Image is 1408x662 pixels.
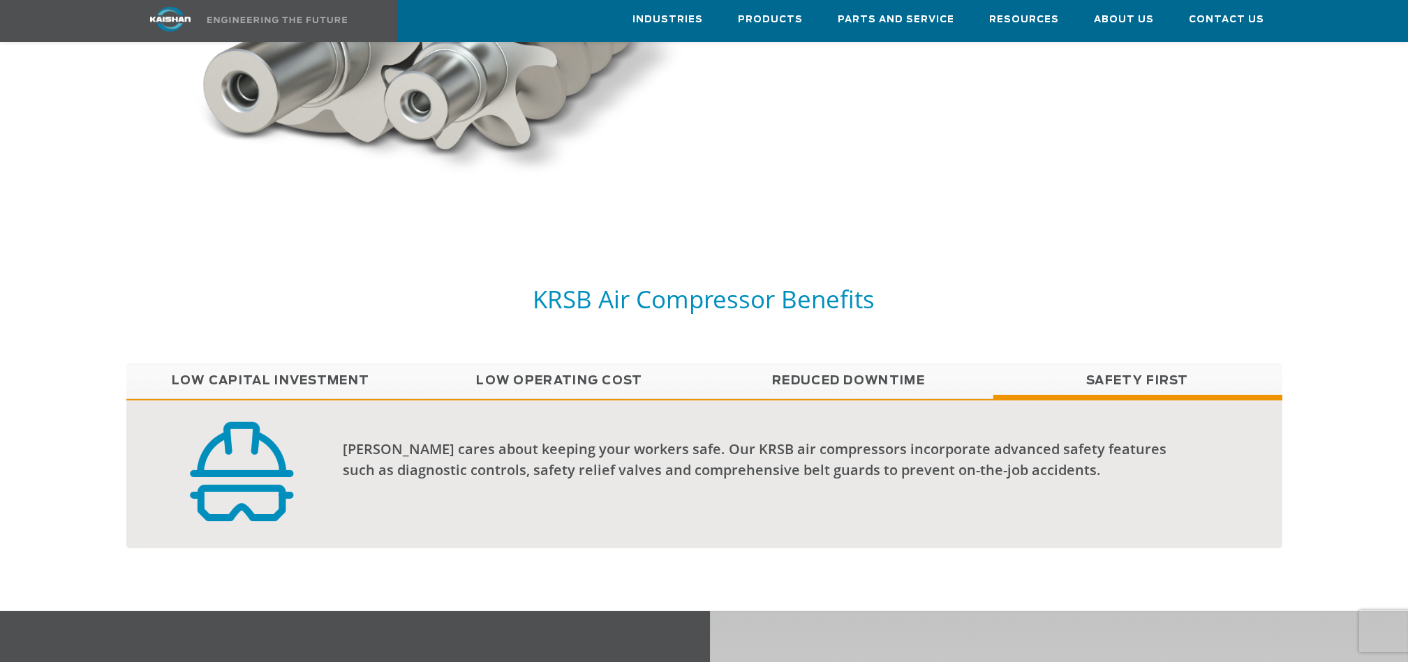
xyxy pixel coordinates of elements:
[118,7,223,31] img: kaishan logo
[187,421,296,522] img: safety badge
[1190,1,1265,38] a: Contact Us
[1095,12,1155,28] span: About Us
[739,12,803,28] span: Products
[126,363,415,398] a: Low Capital Investment
[990,12,1060,28] span: Resources
[633,12,704,28] span: Industries
[838,1,955,38] a: Parts and Service
[739,1,803,38] a: Products
[343,439,1189,481] div: [PERSON_NAME] cares about keeping your workers safe. Our KRSB air compressors incorporate advance...
[633,1,704,38] a: Industries
[1095,1,1155,38] a: About Us
[126,283,1282,315] h5: KRSB Air Compressor Benefits
[126,399,1282,548] div: Safety First
[704,363,993,398] a: Reduced Downtime
[415,363,704,398] a: Low Operating Cost
[990,1,1060,38] a: Resources
[1190,12,1265,28] span: Contact Us
[207,17,347,23] img: Engineering the future
[838,12,955,28] span: Parts and Service
[993,363,1282,398] a: Safety First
